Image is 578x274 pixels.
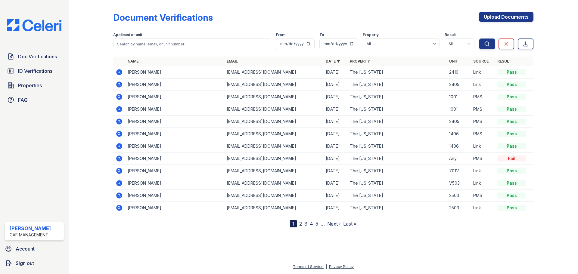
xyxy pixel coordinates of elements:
[347,103,446,115] td: The [US_STATE]
[125,91,224,103] td: [PERSON_NAME]
[5,94,64,106] a: FAQ
[449,59,458,63] a: Unit
[326,59,340,63] a: Date ▼
[471,189,495,202] td: PMS
[327,221,341,227] a: Next ›
[447,202,471,214] td: 2503
[323,103,347,115] td: [DATE]
[497,131,526,137] div: Pass
[125,189,224,202] td: [PERSON_NAME]
[497,143,526,149] div: Pass
[347,66,446,79] td: The [US_STATE]
[447,177,471,189] td: V503
[445,32,456,37] label: Result
[343,221,356,227] a: Last »
[125,115,224,128] td: [PERSON_NAME]
[347,177,446,189] td: The [US_STATE]
[479,12,533,22] a: Upload Documents
[18,82,42,89] span: Properties
[347,91,446,103] td: The [US_STATE]
[224,91,323,103] td: [EMAIL_ADDRESS][DOMAIN_NAME]
[224,165,323,177] td: [EMAIL_ADDRESS][DOMAIN_NAME]
[224,177,323,189] td: [EMAIL_ADDRESS][DOMAIN_NAME]
[471,115,495,128] td: PMS
[447,128,471,140] td: 1406
[125,79,224,91] td: [PERSON_NAME]
[5,65,64,77] a: ID Verifications
[347,115,446,128] td: The [US_STATE]
[2,257,66,269] a: Sign out
[323,79,347,91] td: [DATE]
[350,59,370,63] a: Property
[497,168,526,174] div: Pass
[497,106,526,112] div: Pass
[323,91,347,103] td: [DATE]
[447,165,471,177] td: 701V
[310,221,313,227] a: 4
[224,202,323,214] td: [EMAIL_ADDRESS][DOMAIN_NAME]
[321,220,325,227] span: …
[224,128,323,140] td: [EMAIL_ADDRESS][DOMAIN_NAME]
[347,165,446,177] td: The [US_STATE]
[497,119,526,125] div: Pass
[497,69,526,75] div: Pass
[5,79,64,91] a: Properties
[125,128,224,140] td: [PERSON_NAME]
[10,225,51,232] div: [PERSON_NAME]
[224,115,323,128] td: [EMAIL_ADDRESS][DOMAIN_NAME]
[347,140,446,152] td: The [US_STATE]
[224,79,323,91] td: [EMAIL_ADDRESS][DOMAIN_NAME]
[125,103,224,115] td: [PERSON_NAME]
[447,115,471,128] td: 2405
[125,152,224,165] td: [PERSON_NAME]
[125,177,224,189] td: [PERSON_NAME]
[497,180,526,186] div: Pass
[347,79,446,91] td: The [US_STATE]
[471,152,495,165] td: PMS
[347,128,446,140] td: The [US_STATE]
[276,32,285,37] label: From
[471,128,495,140] td: PMS
[471,66,495,79] td: Link
[290,220,297,227] div: 1
[304,221,307,227] a: 3
[128,59,138,63] a: Name
[363,32,379,37] label: Property
[471,79,495,91] td: Link
[471,177,495,189] td: Link
[471,165,495,177] td: Link
[16,260,34,267] span: Sign out
[323,165,347,177] td: [DATE]
[471,140,495,152] td: Link
[323,202,347,214] td: [DATE]
[293,264,324,269] a: Terms of Service
[471,202,495,214] td: Link
[323,115,347,128] td: [DATE]
[497,192,526,199] div: Pass
[299,221,302,227] a: 2
[315,221,318,227] a: 5
[18,96,28,103] span: FAQ
[447,189,471,202] td: 2503
[447,79,471,91] td: 2405
[125,66,224,79] td: [PERSON_NAME]
[125,202,224,214] td: [PERSON_NAME]
[224,152,323,165] td: [EMAIL_ADDRESS][DOMAIN_NAME]
[224,66,323,79] td: [EMAIL_ADDRESS][DOMAIN_NAME]
[113,38,271,49] input: Search by name, email, or unit number
[323,177,347,189] td: [DATE]
[447,66,471,79] td: 2410
[5,51,64,63] a: Doc Verifications
[497,59,511,63] a: Result
[347,189,446,202] td: The [US_STATE]
[10,232,51,238] div: CAF Management
[224,103,323,115] td: [EMAIL_ADDRESS][DOMAIN_NAME]
[497,155,526,162] div: Fail
[2,19,66,31] img: CE_Logo_Blue-a8612792a0a2168367f1c8372b55b34899dd931a85d93a1a3d3e32e68fde9ad4.png
[347,152,446,165] td: The [US_STATE]
[319,32,324,37] label: To
[447,152,471,165] td: Any
[497,82,526,88] div: Pass
[16,245,35,252] span: Account
[497,94,526,100] div: Pass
